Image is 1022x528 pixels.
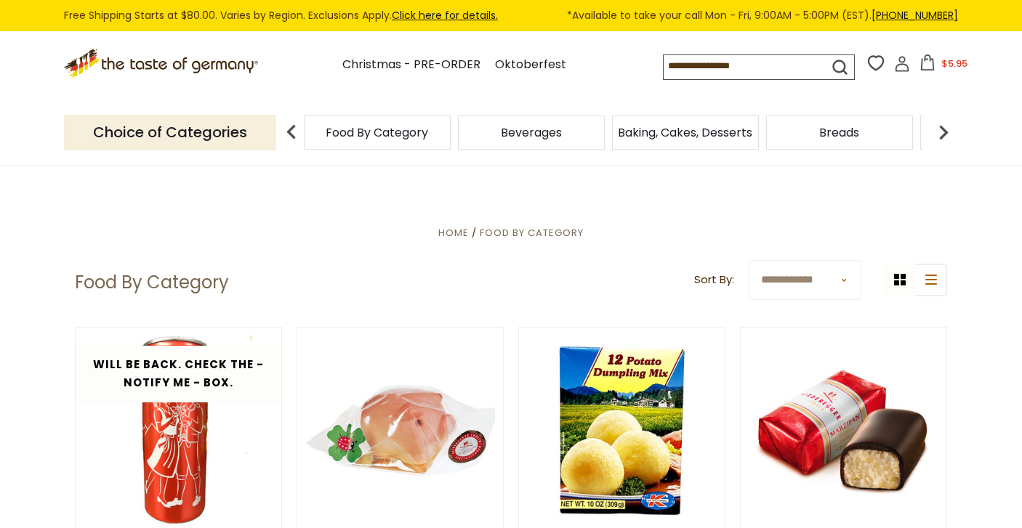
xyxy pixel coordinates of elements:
[438,226,469,240] a: Home
[872,8,958,23] a: [PHONE_NUMBER]
[929,118,958,147] img: next arrow
[495,55,566,75] a: Oktoberfest
[618,127,752,138] a: Baking, Cakes, Desserts
[277,118,306,147] img: previous arrow
[819,127,859,138] a: Breads
[567,7,958,24] span: *Available to take your call Mon - Fri, 9:00AM - 5:00PM (EST).
[501,127,562,138] a: Beverages
[342,55,480,75] a: Christmas - PRE-ORDER
[64,7,958,24] div: Free Shipping Starts at $80.00. Varies by Region. Exclusions Apply.
[941,57,967,70] span: $5.95
[741,354,946,507] img: Niederegger "Classics Petit" Dark Chocolate Covered Marzipan Loaf, 15g
[75,272,229,293] h1: Food By Category
[392,8,498,23] a: Click here for details.
[694,271,734,289] label: Sort By:
[326,127,428,138] a: Food By Category
[913,54,975,76] button: $5.95
[480,226,584,240] a: Food By Category
[64,115,276,150] p: Choice of Categories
